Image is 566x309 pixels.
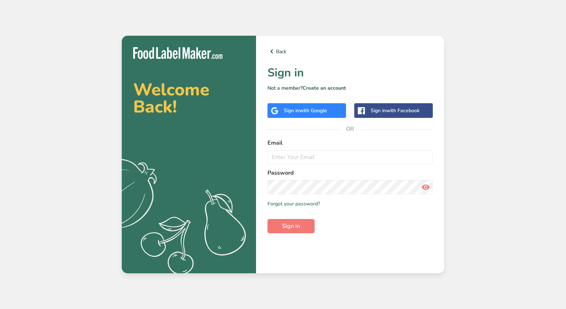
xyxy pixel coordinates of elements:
span: Sign in [282,222,300,230]
p: Not a member? [267,84,433,92]
h2: Welcome Back! [133,81,245,115]
h1: Sign in [267,64,433,81]
input: Enter Your Email [267,150,433,164]
div: Sign in [371,107,420,114]
a: Create an account [302,85,346,91]
label: Email [267,139,433,147]
span: with Facebook [386,107,420,114]
span: OR [340,118,361,140]
a: Back [267,47,433,56]
button: Sign in [267,219,315,233]
div: Sign in [284,107,327,114]
span: with Google [299,107,327,114]
a: Forgot your password? [267,200,320,208]
img: Food Label Maker [133,47,222,59]
label: Password [267,169,433,177]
